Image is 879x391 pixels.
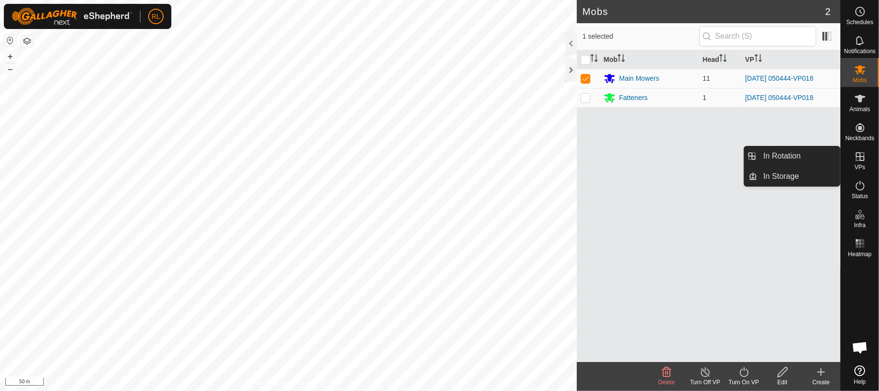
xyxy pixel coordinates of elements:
[846,19,873,25] span: Schedules
[844,48,876,54] span: Notifications
[763,378,802,387] div: Edit
[583,31,699,42] span: 1 selected
[719,56,727,63] p-sorticon: Activate to sort
[854,379,866,385] span: Help
[298,378,326,387] a: Contact Us
[4,51,16,62] button: +
[825,4,831,19] span: 2
[741,50,840,69] th: VP
[703,94,707,101] span: 1
[758,146,840,166] a: In Rotation
[754,56,762,63] p-sorticon: Activate to sort
[725,378,763,387] div: Turn On VP
[617,56,625,63] p-sorticon: Activate to sort
[658,379,675,386] span: Delete
[703,74,711,82] span: 11
[744,146,840,166] li: In Rotation
[21,35,33,47] button: Map Layers
[4,35,16,46] button: Reset Map
[846,333,875,362] div: Open chat
[758,167,840,186] a: In Storage
[853,77,867,83] span: Mobs
[583,6,825,17] h2: Mobs
[250,378,286,387] a: Privacy Policy
[802,378,840,387] div: Create
[845,135,874,141] span: Neckbands
[590,56,598,63] p-sorticon: Activate to sort
[12,8,132,25] img: Gallagher Logo
[841,362,879,389] a: Help
[745,94,813,101] a: [DATE] 050444-VP018
[850,106,870,112] span: Animals
[619,93,648,103] div: Fatteners
[851,193,868,199] span: Status
[699,26,816,46] input: Search (S)
[699,50,741,69] th: Head
[745,74,813,82] a: [DATE] 050444-VP018
[686,378,725,387] div: Turn Off VP
[848,251,872,257] span: Heatmap
[600,50,699,69] th: Mob
[764,150,801,162] span: In Rotation
[4,63,16,75] button: –
[152,12,160,22] span: RL
[854,164,865,170] span: VPs
[854,222,865,228] span: Infra
[744,167,840,186] li: In Storage
[764,171,799,182] span: In Storage
[619,73,659,84] div: Main Mowers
